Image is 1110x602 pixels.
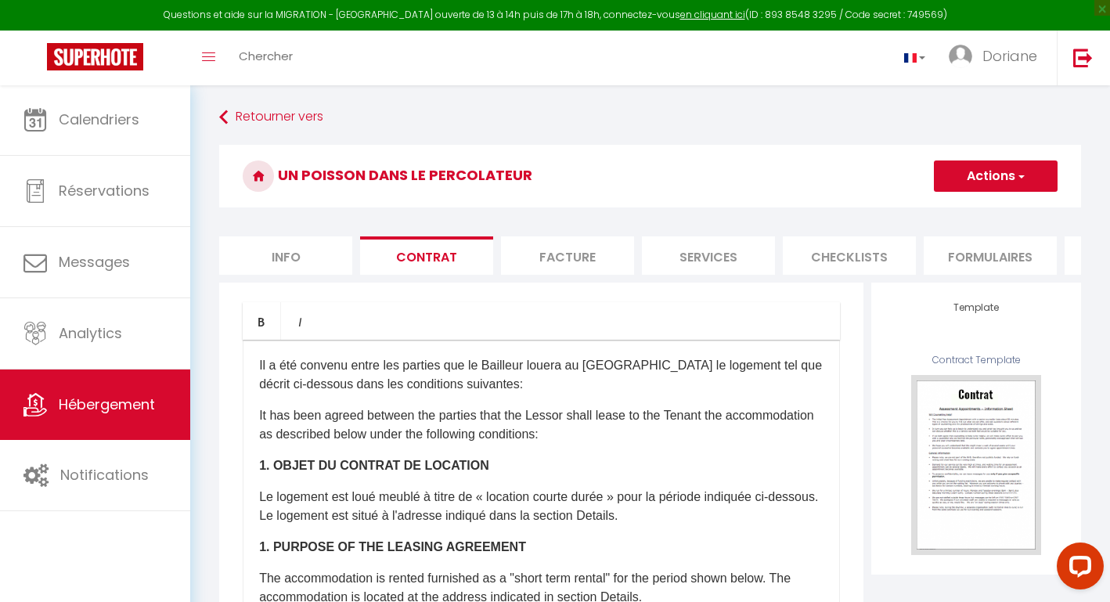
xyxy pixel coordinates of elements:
[59,110,139,129] span: Calendriers
[360,236,493,275] li: Contrat
[259,406,823,444] p: It has been agreed between the parties that the Lessor shall lease to the Tenant the accommodatio...
[219,103,1081,132] a: Retourner vers
[219,236,352,275] li: Info
[243,302,281,340] a: Bold
[982,46,1037,66] span: Doriane
[924,236,1057,275] li: Formulaires
[60,465,149,485] span: Notifications
[259,356,823,394] p: ​Il a été convenu entre les parties que le Bailleur louera au [GEOGRAPHIC_DATA] le logement tel q...
[1044,536,1110,602] iframe: LiveChat chat widget
[934,160,1058,192] button: Actions
[1073,48,1093,67] img: logout
[911,375,1041,554] img: template-contract.png
[239,48,293,64] span: Chercher
[281,302,319,340] a: Italic
[259,540,526,553] strong: 1. PURPOSE OF THE LEASING AGREEMENT
[59,395,155,414] span: Hébergement
[937,31,1057,85] a: ... Doriane
[895,302,1058,313] h4: Template
[895,353,1058,368] div: Contract Template
[59,181,150,200] span: Réservations
[59,323,122,343] span: Analytics
[680,8,745,21] a: en cliquant ici
[949,45,972,68] img: ...
[227,31,305,85] a: Chercher
[59,252,130,272] span: Messages
[259,459,489,472] strong: 1. OBJET DU CONTRAT DE LOCATION
[219,145,1081,207] h3: Un poisson dans le percolateur
[47,43,143,70] img: Super Booking
[501,236,634,275] li: Facture
[783,236,916,275] li: Checklists
[642,236,775,275] li: Services
[259,488,823,525] p: Le logement est loué meublé à titre de « location courte durée » pour la période indiquée ci-dess...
